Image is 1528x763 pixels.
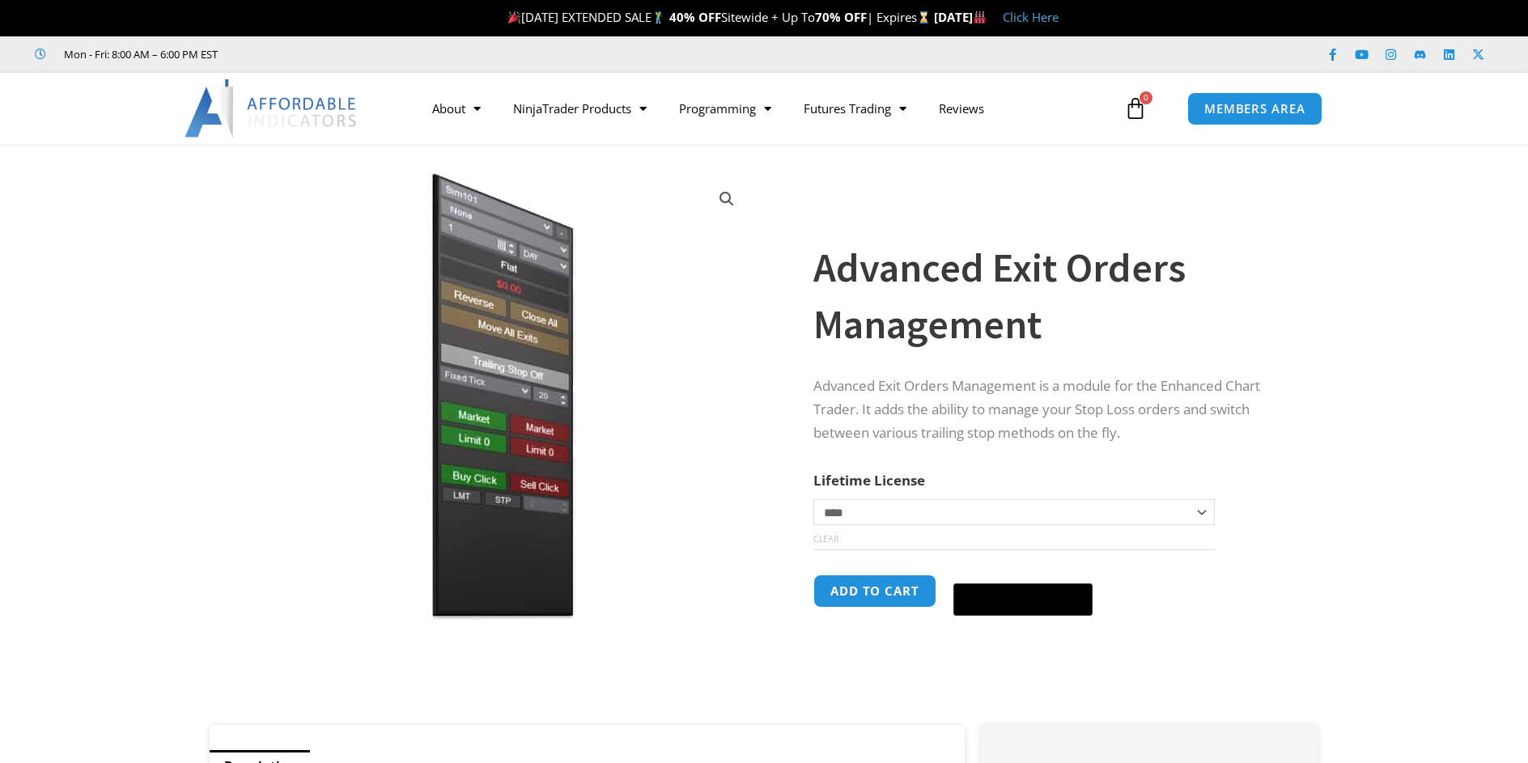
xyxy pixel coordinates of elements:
[504,9,933,25] span: [DATE] EXTENDED SALE Sitewide + Up To | Expires
[1204,103,1305,115] span: MEMBERS AREA
[813,239,1286,353] h1: Advanced Exit Orders Management
[950,572,1096,574] iframe: Secure payment input frame
[233,172,753,620] img: AdvancedStopLossMgmt
[1003,9,1059,25] a: Click Here
[416,90,497,127] a: About
[416,90,1120,127] nav: Menu
[918,11,930,23] img: ⌛
[1140,91,1152,104] span: 0
[813,375,1286,445] p: Advanced Exit Orders Management is a module for the Enhanced Chart Trader. It adds the ability to...
[974,11,986,23] img: 🏭
[652,11,664,23] img: 🏌️‍♂️
[953,583,1093,616] button: Buy with GPay
[60,45,218,64] span: Mon - Fri: 8:00 AM – 6:00 PM EST
[1100,85,1171,132] a: 0
[815,9,867,25] strong: 70% OFF
[712,184,741,214] a: View full-screen image gallery
[813,471,925,490] label: Lifetime License
[663,90,787,127] a: Programming
[813,533,838,545] a: Clear options
[669,9,721,25] strong: 40% OFF
[923,90,1000,127] a: Reviews
[1187,92,1322,125] a: MEMBERS AREA
[934,9,987,25] strong: [DATE]
[185,79,359,138] img: LogoAI | Affordable Indicators – NinjaTrader
[240,46,483,62] iframe: Customer reviews powered by Trustpilot
[813,574,936,608] button: Add to cart
[787,90,923,127] a: Futures Trading
[508,11,520,23] img: 🎉
[497,90,663,127] a: NinjaTrader Products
